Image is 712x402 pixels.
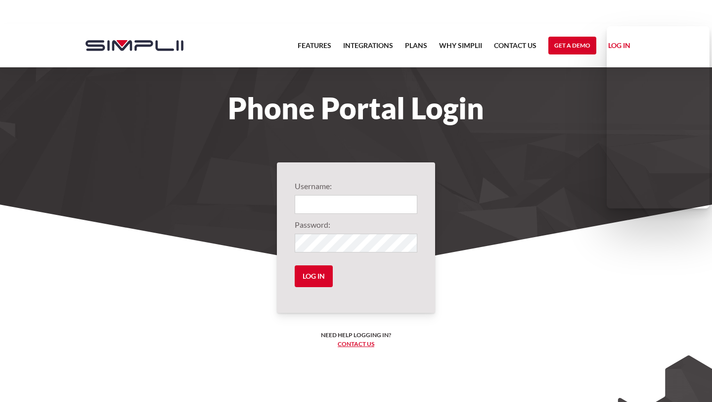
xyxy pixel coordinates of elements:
[295,265,333,287] input: Log in
[338,340,374,348] a: Contact us
[76,97,636,119] h1: Phone Portal Login
[405,40,427,57] a: Plans
[321,331,391,349] h6: Need help logging in? ‍
[298,40,331,57] a: Features
[295,180,417,192] label: Username:
[295,180,417,295] form: Login
[76,24,183,67] a: home
[548,37,596,54] a: Get a Demo
[295,219,417,231] label: Password:
[494,40,536,57] a: Contact US
[439,40,482,57] a: Why Simplii
[343,40,393,57] a: Integrations
[86,40,183,51] img: Simplii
